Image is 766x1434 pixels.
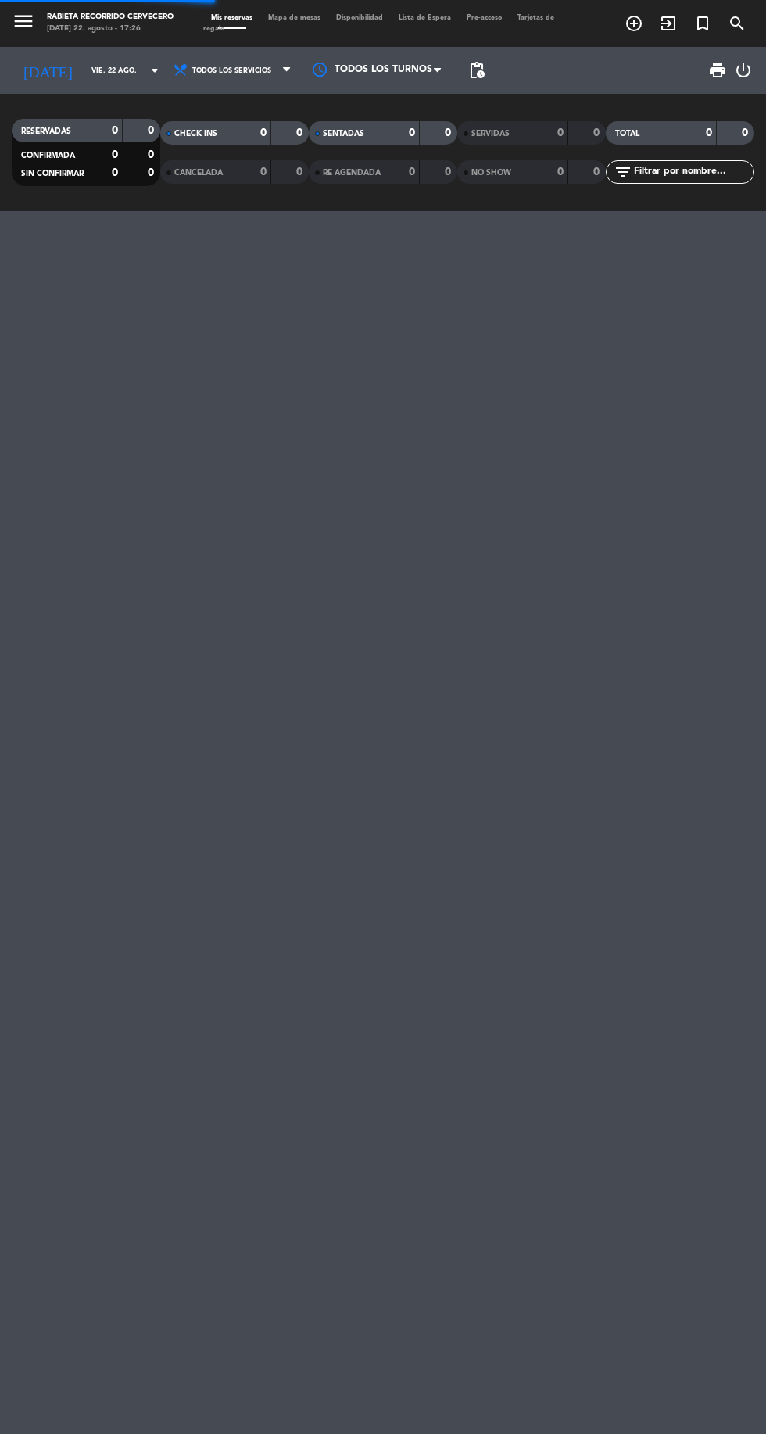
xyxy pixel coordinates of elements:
[260,127,267,138] strong: 0
[21,127,71,135] span: RESERVADAS
[260,14,328,21] span: Mapa de mesas
[47,23,174,35] div: [DATE] 22. agosto - 17:26
[557,167,564,177] strong: 0
[323,169,381,177] span: RE AGENDADA
[260,167,267,177] strong: 0
[296,127,306,138] strong: 0
[148,125,157,136] strong: 0
[625,14,643,33] i: add_circle_outline
[148,149,157,160] strong: 0
[12,55,84,86] i: [DATE]
[391,14,459,21] span: Lista de Espera
[174,130,217,138] span: CHECK INS
[21,152,75,160] span: CONFIRMADA
[467,61,486,80] span: pending_actions
[471,169,511,177] span: NO SHOW
[112,125,118,136] strong: 0
[742,127,751,138] strong: 0
[593,127,603,138] strong: 0
[328,14,391,21] span: Disponibilidad
[12,9,35,33] i: menu
[21,170,84,177] span: SIN CONFIRMAR
[593,167,603,177] strong: 0
[296,167,306,177] strong: 0
[614,163,632,181] i: filter_list
[693,14,712,33] i: turned_in_not
[112,167,118,178] strong: 0
[659,14,678,33] i: exit_to_app
[733,47,754,94] div: LOG OUT
[632,163,753,181] input: Filtrar por nombre...
[459,14,510,21] span: Pre-acceso
[734,61,753,80] i: power_settings_new
[145,61,164,80] i: arrow_drop_down
[708,61,727,80] span: print
[728,14,746,33] i: search
[12,9,35,37] button: menu
[409,127,415,138] strong: 0
[471,130,510,138] span: SERVIDAS
[174,169,223,177] span: CANCELADA
[409,167,415,177] strong: 0
[706,127,712,138] strong: 0
[192,66,271,75] span: Todos los servicios
[203,14,260,21] span: Mis reservas
[148,167,157,178] strong: 0
[112,149,118,160] strong: 0
[323,130,364,138] span: SENTADAS
[557,127,564,138] strong: 0
[47,12,174,23] div: Rabieta recorrido cervecero
[445,127,454,138] strong: 0
[445,167,454,177] strong: 0
[615,130,639,138] span: TOTAL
